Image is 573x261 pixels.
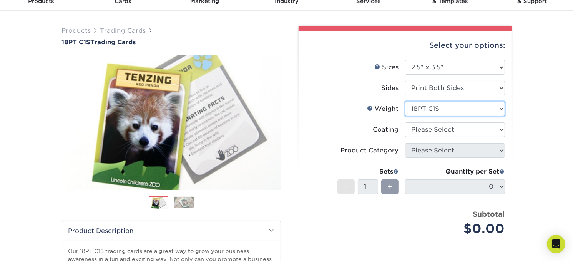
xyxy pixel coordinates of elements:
[411,219,505,238] div: $0.00
[305,31,505,60] div: Select your options:
[547,235,565,253] div: Open Intercom Messenger
[174,197,194,208] img: Trading Cards 02
[382,84,399,93] div: Sides
[62,38,281,46] h1: Trading Cards
[473,210,505,218] strong: Subtotal
[62,38,91,46] span: 18PT C1S
[62,27,91,34] a: Products
[405,167,505,176] div: Quantity per Set
[387,181,392,192] span: +
[375,63,399,72] div: Sizes
[367,104,399,114] div: Weight
[149,196,168,209] img: Trading Cards 01
[62,47,281,198] img: 18PT C1S 01
[337,167,399,176] div: Sets
[344,181,348,192] span: -
[373,125,399,134] div: Coating
[100,27,146,34] a: Trading Cards
[62,38,281,46] a: 18PT C1STrading Cards
[341,146,399,155] div: Product Category
[62,221,281,241] h2: Product Description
